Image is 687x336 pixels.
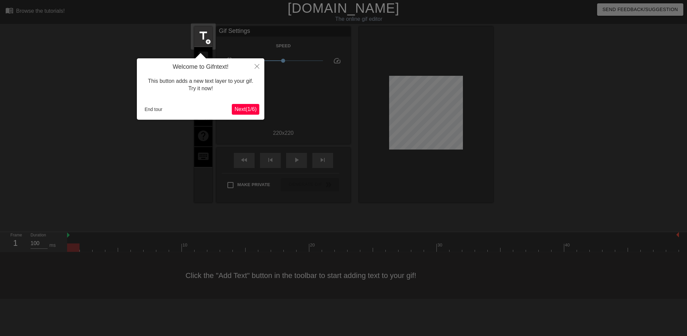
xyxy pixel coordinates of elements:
[234,106,257,112] span: Next ( 1 / 6 )
[142,63,259,71] h4: Welcome to Gifntext!
[232,104,259,115] button: Next
[142,71,259,99] div: This button adds a new text layer to your gif. Try it now!
[142,104,165,114] button: End tour
[250,58,264,74] button: Close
